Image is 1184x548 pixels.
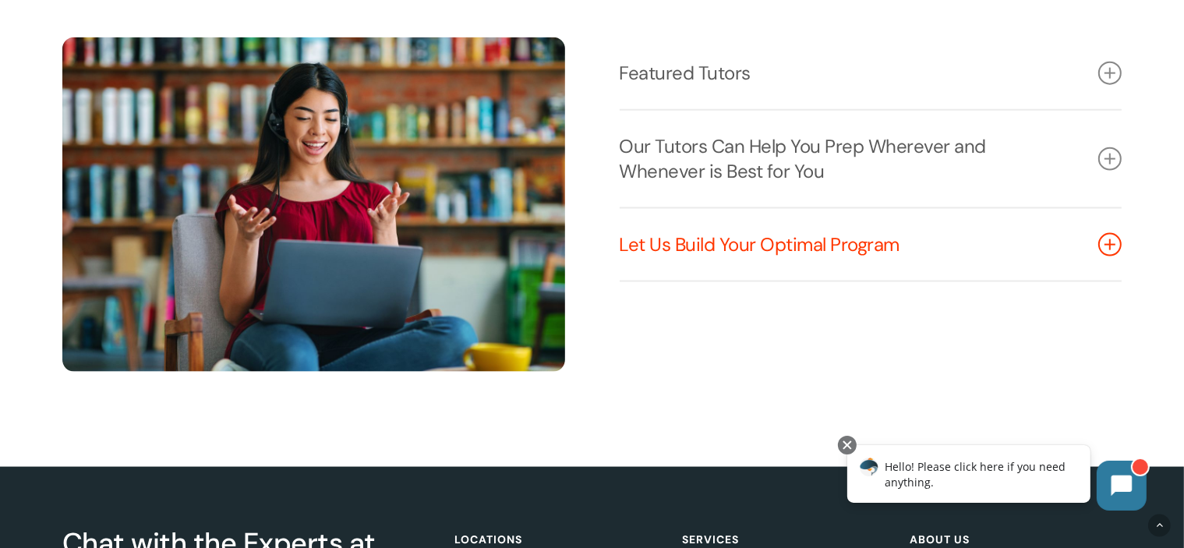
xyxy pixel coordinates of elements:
[620,111,1122,207] a: Our Tutors Can Help You Prep Wherever and Whenever is Best for You
[831,433,1162,526] iframe: Chatbot
[620,209,1122,281] a: Let Us Build Your Optimal Program
[62,37,565,373] img: Online Tutoring 7
[620,37,1122,109] a: Featured Tutors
